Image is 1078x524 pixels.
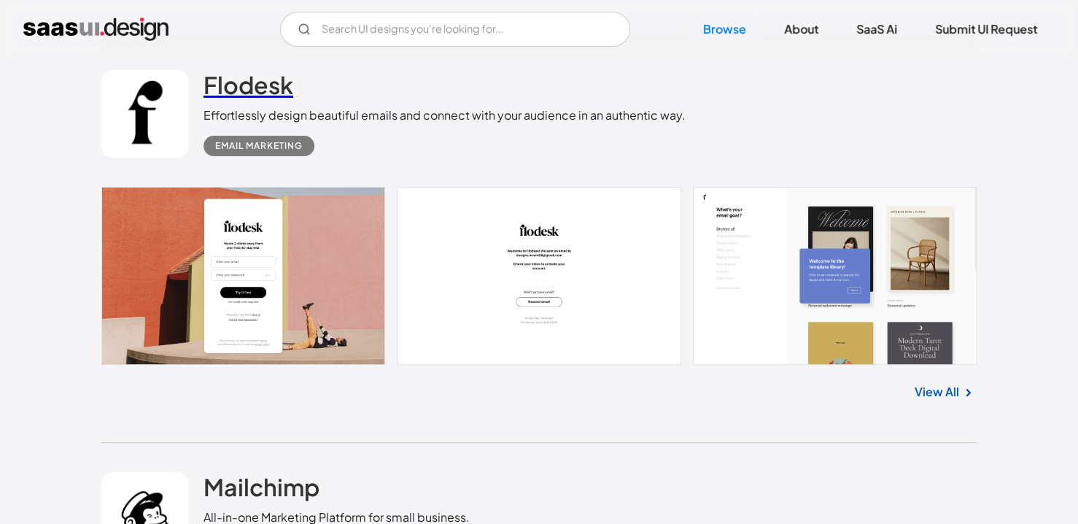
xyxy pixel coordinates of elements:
a: home [23,18,168,41]
a: Mailchimp [203,472,319,509]
a: Browse [686,13,764,45]
h2: Mailchimp [203,472,319,501]
a: Flodesk [203,70,293,107]
form: Email Form [280,12,630,47]
a: SaaS Ai [839,13,915,45]
h2: Flodesk [203,70,293,99]
div: Effortlessly design beautiful emails and connect with your audience in an authentic way. [203,107,686,124]
a: About [767,13,836,45]
a: View All [915,383,959,401]
div: Email Marketing [215,137,303,155]
input: Search UI designs you're looking for... [280,12,630,47]
a: Submit UI Request [918,13,1055,45]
